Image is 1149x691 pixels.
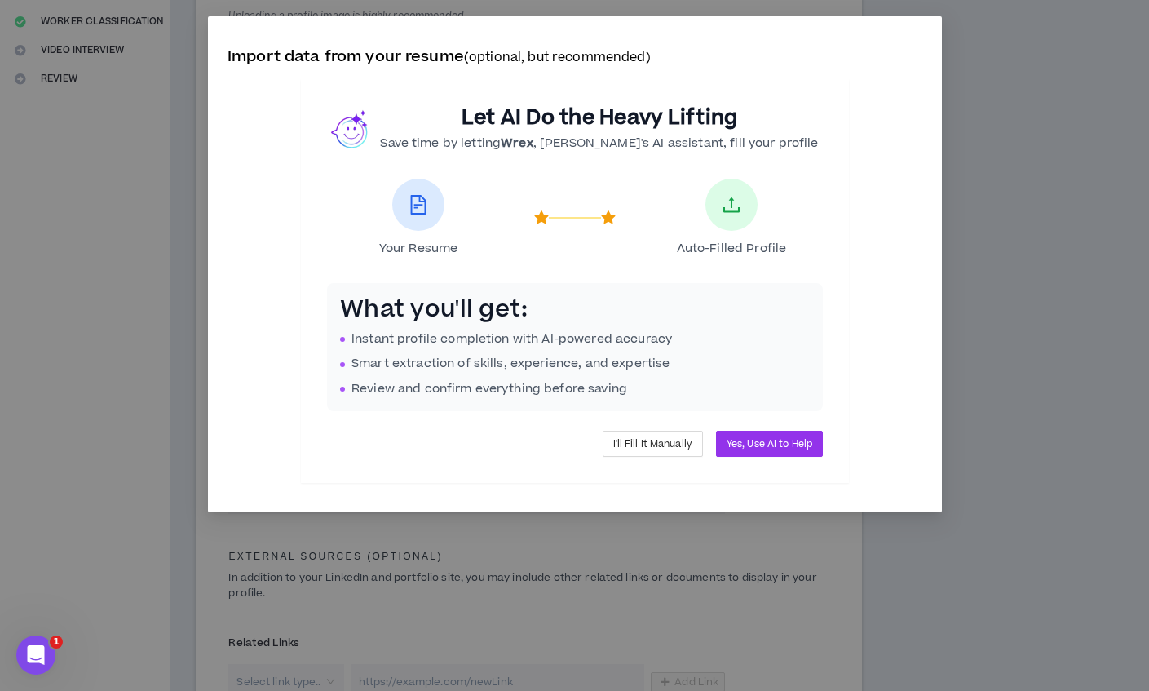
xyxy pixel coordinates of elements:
img: wrex.png [331,109,370,148]
p: Save time by letting , [PERSON_NAME]'s AI assistant, fill your profile [380,135,818,153]
button: I'll Fill It Manually [602,431,702,457]
h2: Let AI Do the Heavy Lifting [380,105,818,131]
span: Auto-Filled Profile [676,241,786,257]
iframe: Intercom live chat [16,636,55,675]
span: 1 [50,636,63,649]
span: I'll Fill It Manually [612,436,692,452]
button: Yes, Use AI to Help [715,431,822,457]
b: Wrex [501,135,533,152]
li: Review and confirm everything before saving [340,380,810,398]
li: Instant profile completion with AI-powered accuracy [340,330,810,348]
p: Import data from your resume [228,46,922,69]
button: Close [898,16,942,60]
span: upload [722,195,741,215]
span: Your Resume [378,241,457,257]
span: file-text [409,195,428,215]
span: star [601,210,616,225]
li: Smart extraction of skills, experience, and expertise [340,355,810,373]
span: Yes, Use AI to Help [726,436,811,452]
small: (optional, but recommended) [463,49,650,66]
h3: What you'll get: [340,296,810,324]
span: star [534,210,549,225]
